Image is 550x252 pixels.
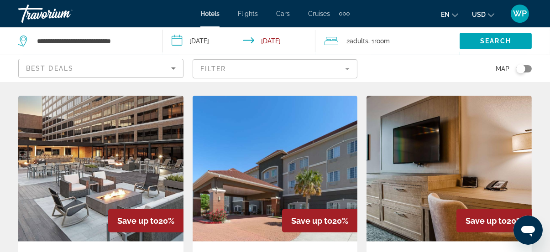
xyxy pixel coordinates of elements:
mat-select: Sort by [26,63,176,74]
span: en [441,11,450,18]
button: Filter [193,59,358,79]
img: Hotel image [367,96,532,242]
a: Travorium [18,2,110,26]
button: Extra navigation items [339,6,350,21]
span: Best Deals [26,65,73,72]
div: 20% [108,209,183,232]
span: 2 [346,35,368,47]
button: Search [460,33,532,49]
div: 20% [456,209,532,232]
span: Map [496,62,509,75]
a: Hotels [200,10,220,17]
button: Toggle map [509,65,532,73]
a: Flights [238,10,258,17]
span: WP [513,9,527,18]
a: Cruises [308,10,330,17]
button: Change language [441,8,458,21]
span: Save up to [466,216,507,226]
button: Travelers: 2 adults, 0 children [315,27,460,55]
button: Change currency [472,8,494,21]
span: Save up to [291,216,332,226]
span: Room [374,37,390,45]
span: Search [480,37,511,45]
img: Hotel image [18,96,183,242]
button: User Menu [508,4,532,23]
img: Hotel image [193,96,358,242]
div: 20% [282,209,357,232]
span: , 1 [368,35,390,47]
button: Check-in date: Nov 22, 2025 Check-out date: Nov 23, 2025 [162,27,316,55]
span: USD [472,11,486,18]
span: Save up to [117,216,158,226]
span: Adults [350,37,368,45]
iframe: Button to launch messaging window [513,216,543,245]
a: Cars [276,10,290,17]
